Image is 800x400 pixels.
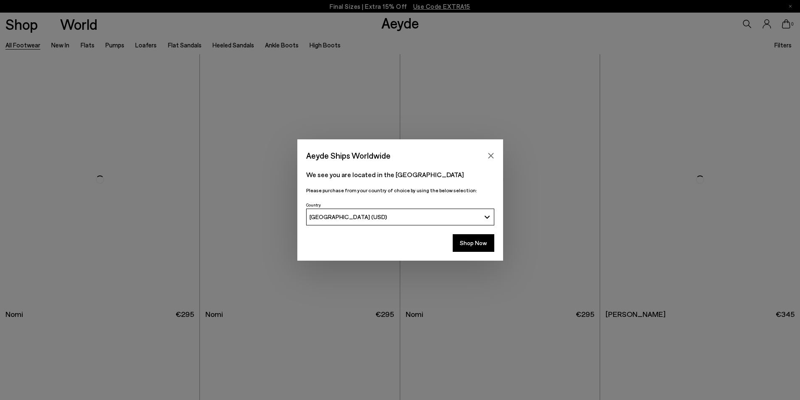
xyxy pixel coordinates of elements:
[306,148,391,163] span: Aeyde Ships Worldwide
[306,186,494,194] p: Please purchase from your country of choice by using the below selection:
[453,234,494,252] button: Shop Now
[306,202,321,207] span: Country
[485,149,497,162] button: Close
[306,170,494,180] p: We see you are located in the [GEOGRAPHIC_DATA]
[310,213,387,220] span: [GEOGRAPHIC_DATA] (USD)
